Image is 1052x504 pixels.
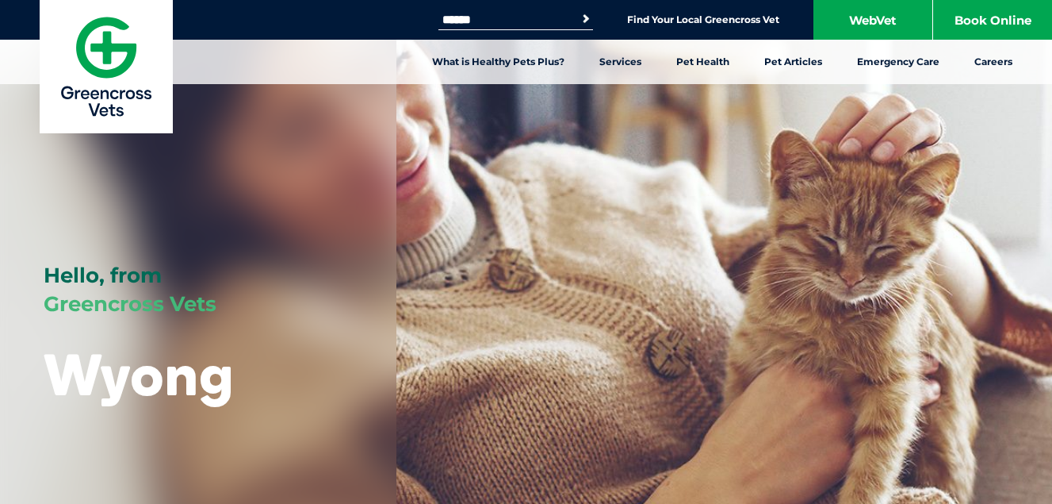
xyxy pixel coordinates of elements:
button: Search [578,11,594,27]
a: Pet Articles [747,40,840,84]
h1: Wyong [44,343,234,406]
a: Services [582,40,659,84]
a: Find Your Local Greencross Vet [627,13,779,26]
span: Hello, from [44,263,162,288]
a: What is Healthy Pets Plus? [415,40,582,84]
span: Greencross Vets [44,291,216,317]
a: Emergency Care [840,40,957,84]
a: Pet Health [659,40,747,84]
a: Careers [957,40,1030,84]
